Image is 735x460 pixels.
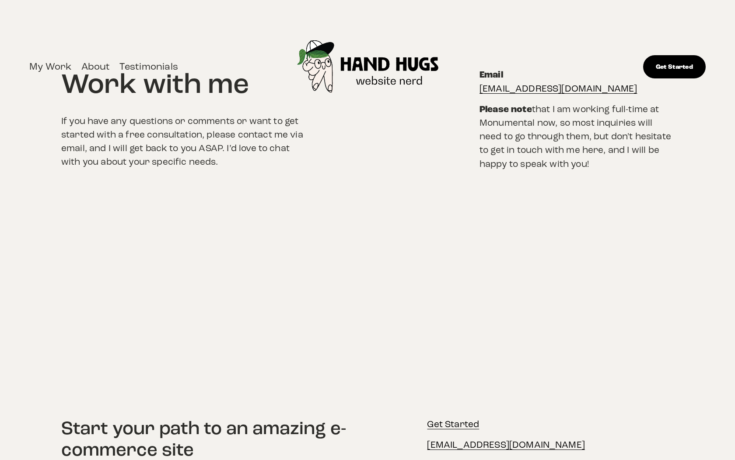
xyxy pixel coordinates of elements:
a: Get Started [427,418,479,431]
a: My Work [29,59,72,75]
a: Get Started [643,55,706,79]
a: About [81,59,110,75]
img: Hand Hugs Design | Independent Shopify Expert in Boulder, CO [280,12,456,122]
p: that I am working full-time at Monumental now, so most inquiries will need to go through them, bu... [479,103,674,171]
a: Testimonials [119,59,178,75]
p: If you have any questions or comments or want to get started with a free consultation, please con... [61,114,308,169]
a: [EMAIL_ADDRESS][DOMAIN_NAME] [427,438,584,452]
